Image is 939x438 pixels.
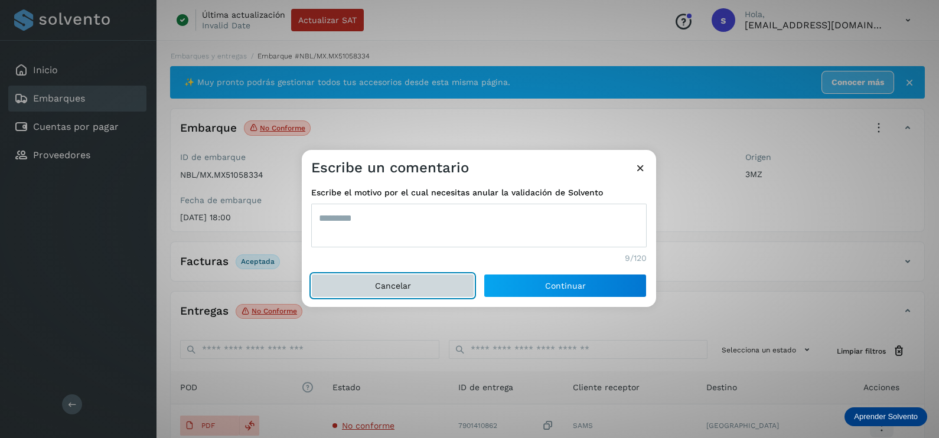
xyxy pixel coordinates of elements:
[311,159,469,176] h3: Escribe un comentario
[625,252,647,264] span: 9/120
[845,407,927,426] div: Aprender Solvento
[854,412,918,421] p: Aprender Solvento
[311,274,474,298] button: Cancelar
[545,282,586,290] span: Continuar
[484,274,647,298] button: Continuar
[375,282,411,290] span: Cancelar
[311,187,647,199] span: Escribe el motivo por el cual necesitas anular la validación de Solvento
